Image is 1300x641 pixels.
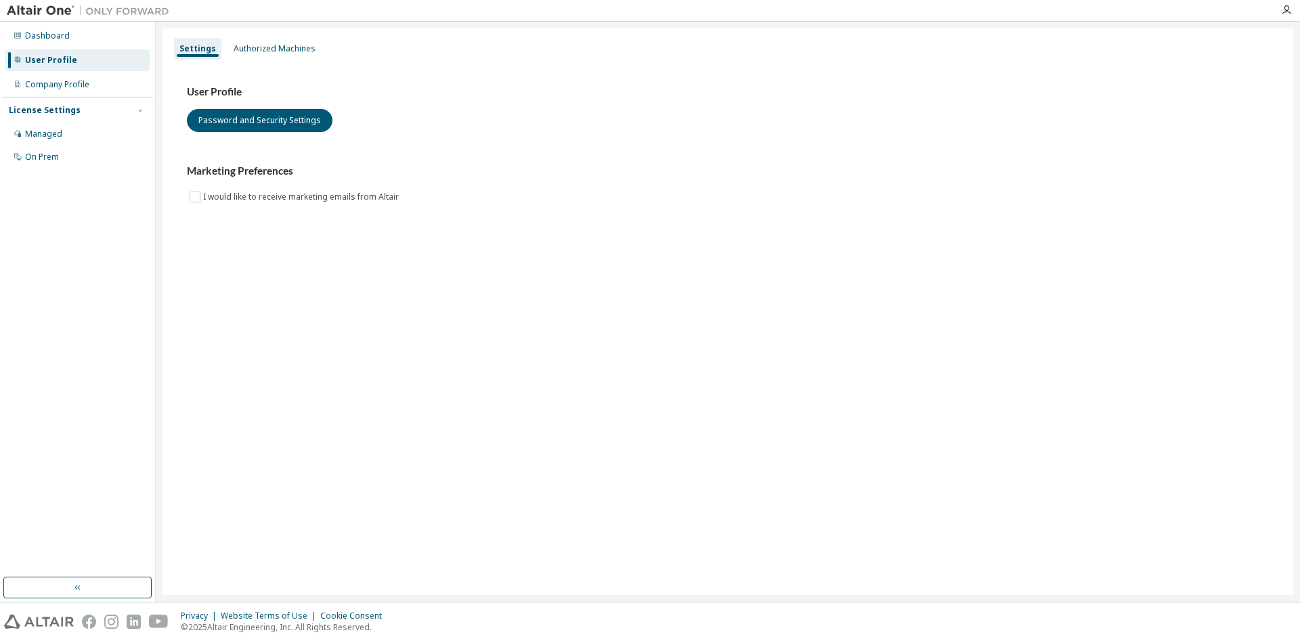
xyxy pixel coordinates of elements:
div: Managed [25,129,62,139]
div: Cookie Consent [320,611,390,621]
div: Dashboard [25,30,70,41]
div: Settings [179,43,216,54]
div: User Profile [25,55,77,66]
h3: User Profile [187,85,1269,99]
img: linkedin.svg [127,615,141,629]
p: © 2025 Altair Engineering, Inc. All Rights Reserved. [181,621,390,633]
img: altair_logo.svg [4,615,74,629]
div: Company Profile [25,79,89,90]
h3: Marketing Preferences [187,164,1269,178]
div: License Settings [9,105,81,116]
img: youtube.svg [149,615,169,629]
label: I would like to receive marketing emails from Altair [203,189,402,205]
button: Password and Security Settings [187,109,332,132]
div: Privacy [181,611,221,621]
img: instagram.svg [104,615,118,629]
div: Authorized Machines [234,43,316,54]
div: Website Terms of Use [221,611,320,621]
div: On Prem [25,152,59,162]
img: Altair One [7,4,176,18]
img: facebook.svg [82,615,96,629]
